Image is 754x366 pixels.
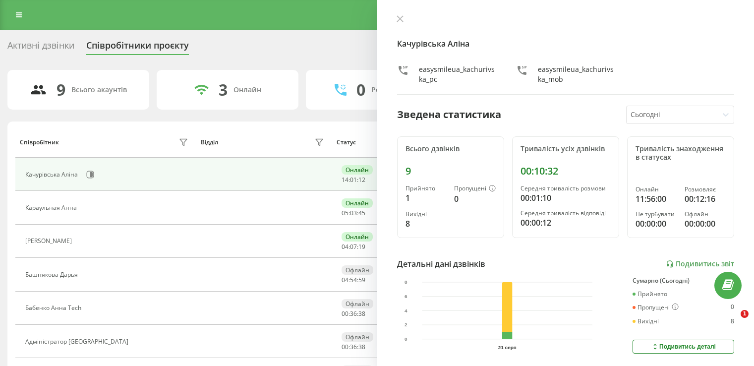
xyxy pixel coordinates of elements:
[521,185,611,192] div: Середня тривалість розмови
[201,139,218,146] div: Відділ
[538,64,615,84] div: easysmileua_kachurivska_mob
[406,145,496,153] div: Всього дзвінків
[651,343,716,351] div: Подивитись деталі
[685,186,726,193] div: Розмовляє
[419,64,496,84] div: easysmileua_kachurivska_pc
[342,165,373,175] div: Онлайн
[342,177,365,183] div: : :
[405,294,407,299] text: 6
[342,198,373,208] div: Онлайн
[219,80,228,99] div: 3
[25,338,131,345] div: Адміністратор [GEOGRAPHIC_DATA]
[521,217,611,229] div: 00:00:12
[350,243,357,251] span: 07
[233,86,261,94] div: Онлайн
[342,309,348,318] span: 00
[86,40,189,56] div: Співробітники проєкту
[342,299,373,308] div: Офлайн
[636,193,677,205] div: 11:56:00
[342,276,348,284] span: 04
[454,185,496,193] div: Пропущені
[342,209,348,217] span: 05
[371,86,419,94] div: Розмовляють
[342,210,365,217] div: : :
[350,176,357,184] span: 01
[406,165,496,177] div: 9
[636,145,726,162] div: Тривалість знаходження в статусах
[405,322,407,328] text: 2
[342,176,348,184] span: 14
[358,243,365,251] span: 19
[521,165,611,177] div: 00:10:32
[350,276,357,284] span: 54
[406,192,446,204] div: 1
[342,232,373,242] div: Онлайн
[633,318,659,325] div: Вихідні
[406,185,446,192] div: Прийнято
[57,80,65,99] div: 9
[7,40,74,56] div: Активні дзвінки
[731,304,734,311] div: 0
[633,304,679,311] div: Пропущені
[358,176,365,184] span: 12
[20,139,59,146] div: Співробітник
[397,38,735,50] h4: Качурівська Аліна
[521,192,611,204] div: 00:01:10
[350,209,357,217] span: 03
[358,309,365,318] span: 38
[405,337,407,342] text: 0
[498,345,517,350] text: 21 серп
[633,277,734,284] div: Сумарно (Сьогодні)
[405,280,407,285] text: 8
[25,171,80,178] div: Качурівська Аліна
[342,265,373,275] div: Офлайн
[521,210,611,217] div: Середня тривалість відповіді
[342,277,365,284] div: : :
[406,218,446,230] div: 8
[454,193,496,205] div: 0
[342,310,365,317] div: : :
[350,309,357,318] span: 36
[342,243,348,251] span: 04
[636,211,677,218] div: Не турбувати
[342,332,373,342] div: Офлайн
[25,238,74,244] div: [PERSON_NAME]
[25,305,84,311] div: Бабенко Анна Tech
[358,276,365,284] span: 59
[636,218,677,230] div: 00:00:00
[633,340,734,354] button: Подивитись деталі
[720,310,744,334] iframe: Intercom live chat
[25,271,80,278] div: Башнякова Дарья
[666,260,734,268] a: Подивитись звіт
[685,193,726,205] div: 00:12:16
[337,139,356,146] div: Статус
[685,211,726,218] div: Офлайн
[342,244,365,250] div: : :
[397,258,485,270] div: Детальні дані дзвінків
[685,218,726,230] div: 00:00:00
[25,204,79,211] div: Караульная Анна
[406,211,446,218] div: Вихідні
[358,343,365,351] span: 38
[71,86,127,94] div: Всього акаунтів
[350,343,357,351] span: 36
[358,209,365,217] span: 45
[405,308,407,313] text: 4
[397,107,501,122] div: Зведена статистика
[342,344,365,351] div: : :
[741,310,749,318] span: 1
[521,145,611,153] div: Тривалість усіх дзвінків
[633,291,667,298] div: Прийнято
[356,80,365,99] div: 0
[342,343,348,351] span: 00
[636,186,677,193] div: Онлайн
